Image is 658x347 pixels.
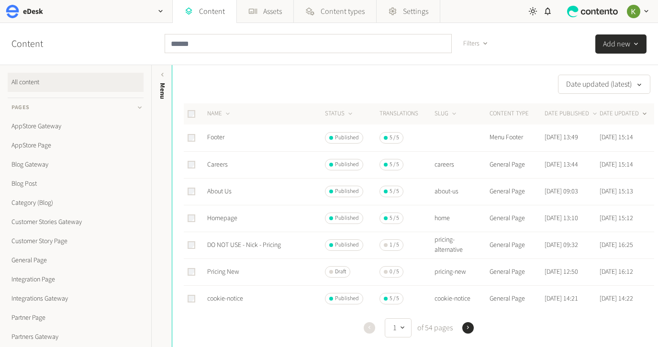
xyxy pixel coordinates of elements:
button: Date updated (latest) [558,75,650,94]
button: DATE PUBLISHED [545,109,599,119]
a: DO NOT USE - Nick - Pricing [207,240,281,250]
time: [DATE] 15:12 [600,213,633,223]
time: [DATE] 16:25 [600,240,633,250]
img: eDesk [6,5,19,18]
button: SLUG [435,109,458,119]
td: General Page [489,151,544,178]
a: Blog Post [8,174,144,193]
img: Keelin Terry [627,5,640,18]
th: CONTENT TYPE [489,103,544,124]
td: home [434,205,489,232]
span: Draft [335,268,346,276]
td: General Page [489,285,544,312]
button: 1 [385,318,412,337]
button: NAME [207,109,232,119]
time: [DATE] 15:14 [600,160,633,169]
span: 1 / 5 [390,241,399,249]
a: General Page [8,251,144,270]
a: cookie-notice [207,294,243,303]
time: [DATE] 16:12 [600,267,633,277]
span: Published [335,187,359,196]
button: DATE UPDATED [600,109,648,119]
td: cookie-notice [434,285,489,312]
td: General Page [489,178,544,205]
a: Careers [207,160,228,169]
a: All content [8,73,144,92]
td: General Page [489,232,544,258]
a: Footer [207,133,224,142]
time: [DATE] 09:03 [545,187,578,196]
span: 5 / 5 [390,294,399,303]
button: STATUS [325,109,354,119]
a: Customer Stories Gateway [8,213,144,232]
span: Published [335,134,359,142]
a: AppStore Page [8,136,144,155]
span: Content types [321,6,365,17]
td: about-us [434,178,489,205]
td: pricing-alternative [434,232,489,258]
a: Homepage [207,213,237,223]
span: Published [335,160,359,169]
td: careers [434,151,489,178]
a: Blog Gateway [8,155,144,174]
a: Partners Gateway [8,327,144,347]
a: Customer Story Page [8,232,144,251]
span: 0 / 5 [390,268,399,276]
time: [DATE] 12:50 [545,267,578,277]
span: Published [335,214,359,223]
h2: eDesk [23,6,43,17]
time: [DATE] 15:13 [600,187,633,196]
time: [DATE] 14:21 [545,294,578,303]
button: Filters [456,34,496,53]
time: [DATE] 13:10 [545,213,578,223]
span: Published [335,294,359,303]
span: Menu [157,83,167,99]
span: 5 / 5 [390,214,399,223]
time: [DATE] 09:32 [545,240,578,250]
td: General Page [489,258,544,285]
time: [DATE] 14:22 [600,294,633,303]
time: [DATE] 13:44 [545,160,578,169]
a: Category (Blog) [8,193,144,213]
td: Menu Footer [489,124,544,151]
span: Settings [403,6,428,17]
span: 5 / 5 [390,160,399,169]
time: [DATE] 13:49 [545,133,578,142]
span: Published [335,241,359,249]
a: Pricing New [207,267,239,277]
span: Pages [11,103,30,112]
td: pricing-new [434,258,489,285]
span: of 54 pages [415,322,453,334]
time: [DATE] 15:14 [600,133,633,142]
span: 5 / 5 [390,134,399,142]
td: General Page [489,205,544,232]
a: Partner Page [8,308,144,327]
a: Integration Page [8,270,144,289]
a: AppStore Gateway [8,117,144,136]
span: 5 / 5 [390,187,399,196]
a: About Us [207,187,232,196]
button: Add new [595,34,647,54]
span: Filters [463,39,480,49]
th: Translations [379,103,434,124]
a: Integrations Gateway [8,289,144,308]
h2: Content [11,37,65,51]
